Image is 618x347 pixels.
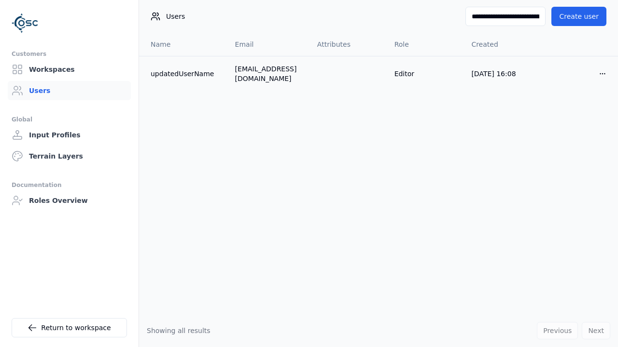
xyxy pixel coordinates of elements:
[12,48,127,60] div: Customers
[8,81,131,100] a: Users
[12,318,127,337] a: Return to workspace
[309,33,387,56] th: Attributes
[8,125,131,145] a: Input Profiles
[471,69,533,79] div: [DATE] 16:08
[387,33,464,56] th: Role
[551,7,606,26] button: Create user
[227,33,309,56] th: Email
[151,69,220,79] a: updatedUserName
[8,191,131,210] a: Roles Overview
[166,12,185,21] span: Users
[235,64,302,83] div: [EMAIL_ADDRESS][DOMAIN_NAME]
[8,60,131,79] a: Workspaces
[463,33,541,56] th: Created
[147,327,211,334] span: Showing all results
[12,179,127,191] div: Documentation
[12,10,39,37] img: Logo
[8,147,131,166] a: Terrain Layers
[394,69,456,79] div: Editor
[12,114,127,125] div: Global
[139,33,227,56] th: Name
